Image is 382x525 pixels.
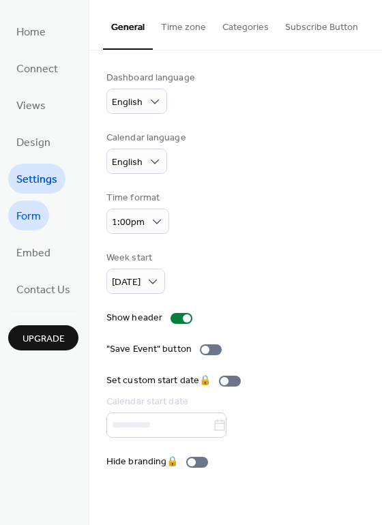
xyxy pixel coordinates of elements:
a: Design [8,127,59,157]
a: Connect [8,53,66,83]
span: Embed [16,243,50,265]
span: Settings [16,169,57,191]
button: Upgrade [8,325,78,350]
div: Time format [106,191,166,205]
span: Views [16,95,46,117]
span: Contact Us [16,280,70,301]
div: Dashboard language [106,71,195,85]
span: Form [16,206,41,228]
div: Show header [106,311,162,325]
span: 1:00pm [112,213,145,232]
span: English [112,93,143,112]
div: Calendar language [106,131,186,145]
div: Week start [106,251,162,265]
a: Form [8,200,49,230]
a: Embed [8,237,59,267]
span: Design [16,132,50,154]
span: Connect [16,59,58,80]
span: [DATE] [112,273,141,292]
a: Home [8,16,54,46]
span: English [112,153,143,172]
a: Views [8,90,54,120]
div: "Save Event" button [106,342,192,357]
span: Upgrade [23,332,65,346]
span: Home [16,22,46,44]
a: Settings [8,164,65,194]
a: Contact Us [8,274,78,304]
